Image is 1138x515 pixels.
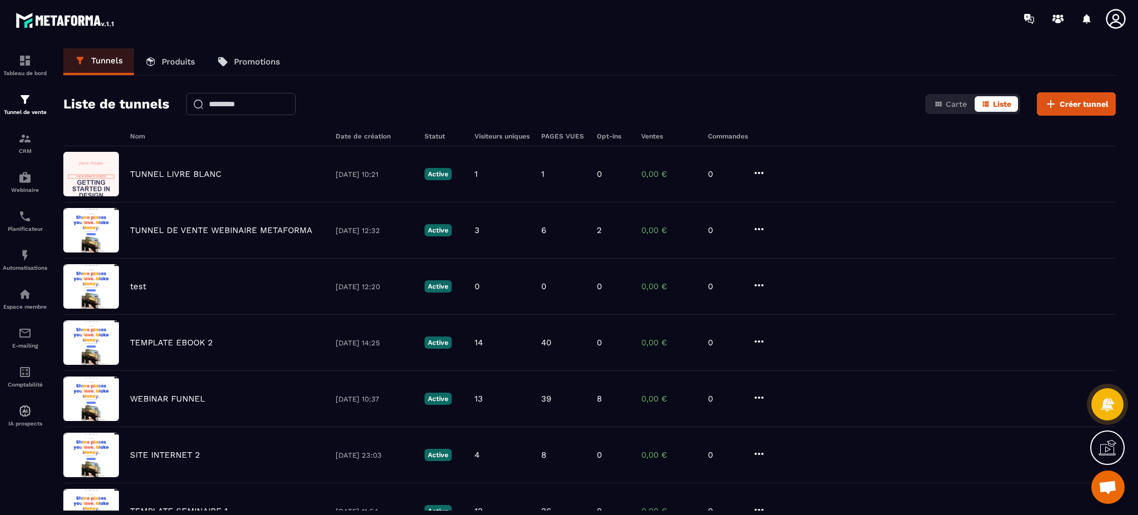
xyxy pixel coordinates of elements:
[63,208,119,252] img: image
[475,338,483,348] p: 14
[18,288,32,301] img: automations
[3,279,47,318] a: automationsautomationsEspace membre
[1037,92,1116,116] button: Créer tunnel
[130,338,213,348] p: TEMPLATE EBOOK 2
[18,365,32,379] img: accountant
[130,225,312,235] p: TUNNEL DE VENTE WEBINAIRE METAFORMA
[541,338,551,348] p: 40
[3,226,47,232] p: Planificateur
[91,56,123,66] p: Tunnels
[130,281,146,291] p: test
[597,132,630,140] h6: Opt-ins
[708,225,741,235] p: 0
[641,281,697,291] p: 0,00 €
[16,10,116,30] img: logo
[130,169,221,179] p: TUNNEL LIVRE BLANC
[18,54,32,67] img: formation
[993,100,1011,108] span: Liste
[641,394,697,404] p: 0,00 €
[3,265,47,271] p: Automatisations
[946,100,967,108] span: Carte
[475,394,483,404] p: 13
[425,280,452,293] p: Active
[641,450,697,460] p: 0,00 €
[425,168,452,180] p: Active
[1091,471,1125,504] a: Ouvrir le chat
[708,450,741,460] p: 0
[3,357,47,396] a: accountantaccountantComptabilité
[641,132,697,140] h6: Ventes
[3,343,47,349] p: E-mailing
[336,451,413,459] p: [DATE] 23:03
[541,394,551,404] p: 39
[63,48,134,75] a: Tunnels
[3,123,47,162] a: formationformationCRM
[597,394,602,404] p: 8
[927,96,974,112] button: Carte
[425,393,452,405] p: Active
[63,320,119,365] img: image
[597,281,602,291] p: 0
[63,377,119,421] img: image
[425,224,452,236] p: Active
[475,169,478,179] p: 1
[597,225,602,235] p: 2
[3,304,47,310] p: Espace membre
[130,450,200,460] p: SITE INTERNET 2
[541,225,546,235] p: 6
[130,132,325,140] h6: Nom
[336,339,413,347] p: [DATE] 14:25
[708,169,741,179] p: 0
[63,152,119,196] img: image
[475,281,480,291] p: 0
[975,96,1018,112] button: Liste
[641,225,697,235] p: 0,00 €
[1060,98,1109,110] span: Créer tunnel
[63,264,119,309] img: image
[134,48,206,75] a: Produits
[336,395,413,403] p: [DATE] 10:37
[18,210,32,223] img: scheduler
[336,132,413,140] h6: Date de création
[234,57,280,67] p: Promotions
[18,171,32,184] img: automations
[541,132,586,140] h6: PAGES VUES
[597,450,602,460] p: 0
[3,318,47,357] a: emailemailE-mailing
[336,283,413,291] p: [DATE] 12:20
[63,93,169,115] h2: Liste de tunnels
[541,281,546,291] p: 0
[3,148,47,154] p: CRM
[708,281,741,291] p: 0
[641,338,697,348] p: 0,00 €
[336,170,413,179] p: [DATE] 10:21
[475,132,530,140] h6: Visiteurs uniques
[475,450,480,460] p: 4
[475,225,480,235] p: 3
[3,109,47,115] p: Tunnel de vente
[18,93,32,106] img: formation
[425,449,452,461] p: Active
[597,338,602,348] p: 0
[3,46,47,85] a: formationformationTableau de bord
[541,169,545,179] p: 1
[336,226,413,235] p: [DATE] 12:32
[206,48,291,75] a: Promotions
[3,201,47,240] a: schedulerschedulerPlanificateur
[3,187,47,193] p: Webinaire
[641,169,697,179] p: 0,00 €
[425,132,463,140] h6: Statut
[708,394,741,404] p: 0
[3,162,47,201] a: automationsautomationsWebinaire
[18,404,32,418] img: automations
[18,132,32,145] img: formation
[3,85,47,123] a: formationformationTunnel de vente
[3,70,47,76] p: Tableau de bord
[18,326,32,340] img: email
[541,450,546,460] p: 8
[597,169,602,179] p: 0
[162,57,195,67] p: Produits
[63,433,119,477] img: image
[3,420,47,427] p: IA prospects
[708,338,741,348] p: 0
